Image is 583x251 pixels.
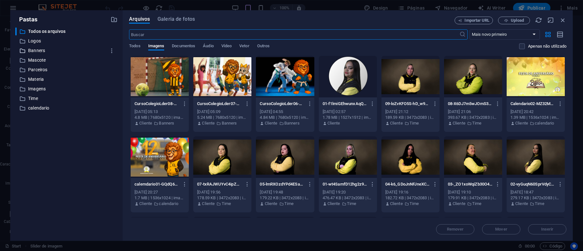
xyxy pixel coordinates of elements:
[510,101,555,107] p: Calendario02-MZ32M74eP8jy2of98WT9cQ.jpg
[15,85,118,93] div: Imagens
[385,189,436,195] div: [DATE] 19:16
[15,75,118,83] div: Materia
[28,37,106,45] p: Logos
[28,76,106,83] p: Materia
[159,201,178,207] p: calendario
[197,115,248,120] div: 5.24 MB | 7680x5120 | image/jpeg
[28,28,106,35] p: Todos os arquivos
[323,101,367,107] p: 01-f1lmiGEhwunxAqQVPiM-aw.png
[510,195,561,201] div: 279.17 KB | 3472x2083 | image/jpeg
[453,120,465,126] p: Cliente
[284,120,300,126] p: Banners
[265,120,278,126] p: Cliente
[385,101,430,107] p: 09-loZvKFO5S-hD_w95Yfdfxg.jpg
[510,109,561,115] div: [DATE] 20:42
[15,95,118,103] div: Time
[559,17,566,24] i: Fechar
[239,42,249,51] span: Vetor
[15,104,118,112] div: calendario
[28,95,106,102] p: Time
[410,201,419,207] p: Time
[129,15,150,23] span: Arquivos
[134,201,185,207] div: Por: Cliente | Pasta: calendario
[111,16,118,23] i: Criar nova pasta
[15,15,37,24] p: Pastas
[15,37,118,45] div: Logos
[327,120,340,126] p: Cliente
[535,120,554,126] p: calendario
[134,101,179,107] p: CursoColegioLder08-QZBcUivyPFUStiIv6VeLYg.jpg
[257,42,270,51] span: Outros
[390,120,403,126] p: Cliente
[323,115,373,120] div: 1.78 MB | 1527x1512 | image/png
[222,201,231,207] p: Time
[172,42,195,51] span: Documentos
[323,189,373,195] div: [DATE] 19:20
[511,19,524,22] span: Upload
[197,101,242,107] p: CursoColegioLder07-wy6jgyq73aqAjTJrtmrMog.jpg
[385,195,436,201] div: 182.72 KB | 3472x2083 | image/jpeg
[448,181,493,187] p: 03-_ZO1xoWqiZb30O4ESmd0ZA.jpg
[202,120,215,126] p: Cliente
[202,201,215,207] p: Cliente
[129,42,140,51] span: Todos
[28,104,106,112] p: calendario
[498,17,530,24] button: Upload
[547,17,554,24] i: Minimizar
[260,195,310,201] div: 179.22 KB | 3472x2083 | image/jpeg
[134,115,185,120] div: 4.8 MB | 7680x5120 | image/jpeg
[347,201,357,207] p: Time
[510,120,561,126] div: Por: Cliente | Pasta: calendario
[15,66,118,74] div: Parceiros
[134,195,185,201] div: 1.7 MB | 1536x1024 | image/jpeg
[510,189,561,195] div: [DATE] 18:47
[260,181,304,187] p: 05-lmRXOzdYPd4ESawtLcTRgQ.jpg
[134,181,179,187] p: calemdario01-GQdQ6n_rY0H3BHOlz2rq9Q.jpg
[28,47,106,54] p: Banners
[221,42,232,51] span: Vídeo
[260,101,304,107] p: CursoColegioLder06-NIx6MFvkNAn8y4NIpjFe9A.jpg
[448,101,493,107] p: 08-X6DJ7m5wJOmS31TIwvjPKQ.jpg
[528,43,566,49] p: Exibe apenas arquivos que não estão em uso no website. Os arquivos adicionados durante esta sessã...
[28,57,106,64] p: Mascote
[197,195,248,201] div: 178.59 KB | 3472x2083 | image/jpeg
[15,27,17,35] div: ​
[510,115,561,120] div: 1.39 MB | 1536x1024 | image/jpeg
[134,109,185,115] div: [DATE] 05:13
[385,109,436,115] div: [DATE] 21:12
[448,109,498,115] div: [DATE] 21:06
[323,181,367,187] p: 01-wt4SamfD12hg2z9DErD3vg.jpg
[472,120,482,126] p: Time
[510,181,555,187] p: 02-vyGuqN60SprVdyCJNib2Ww.jpg
[453,201,465,207] p: Cliente
[197,109,248,115] div: [DATE] 05:09
[385,181,430,187] p: 04-k6_GDoJnNFJneXCfGtXeLA.jpg
[28,85,106,93] p: Imagens
[327,201,340,207] p: Cliente
[515,120,528,126] p: Cliente
[455,17,493,24] button: Importar URL
[260,109,310,115] div: [DATE] 04:55
[464,19,489,22] span: Importar URL
[323,109,373,115] div: [DATE] 02:57
[197,189,248,195] div: [DATE] 19:56
[535,17,542,24] i: Recarregar
[385,115,436,120] div: 189.59 KB | 3472x2083 | image/jpeg
[260,189,310,195] div: [DATE] 19:48
[15,56,118,64] div: Mascote
[390,201,403,207] p: Cliente
[448,115,498,120] div: 393.67 KB | 3472x2083 | image/jpeg
[265,201,278,207] p: Cliente
[203,42,213,51] span: Áudio
[448,195,498,201] div: 179.91 KB | 3472x2083 | image/jpeg
[222,120,237,126] p: Banners
[284,201,294,207] p: Time
[472,201,482,207] p: Time
[260,115,310,120] div: 4.84 MB | 7680x5120 | image/jpeg
[157,15,195,23] span: Galeria de fotos
[323,195,373,201] div: 476.47 KB | 3472x2083 | image/jpeg
[159,120,174,126] p: Banners
[28,66,106,73] p: Parceiros
[148,42,165,51] span: Imagens
[134,189,185,195] div: [DATE] 20:27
